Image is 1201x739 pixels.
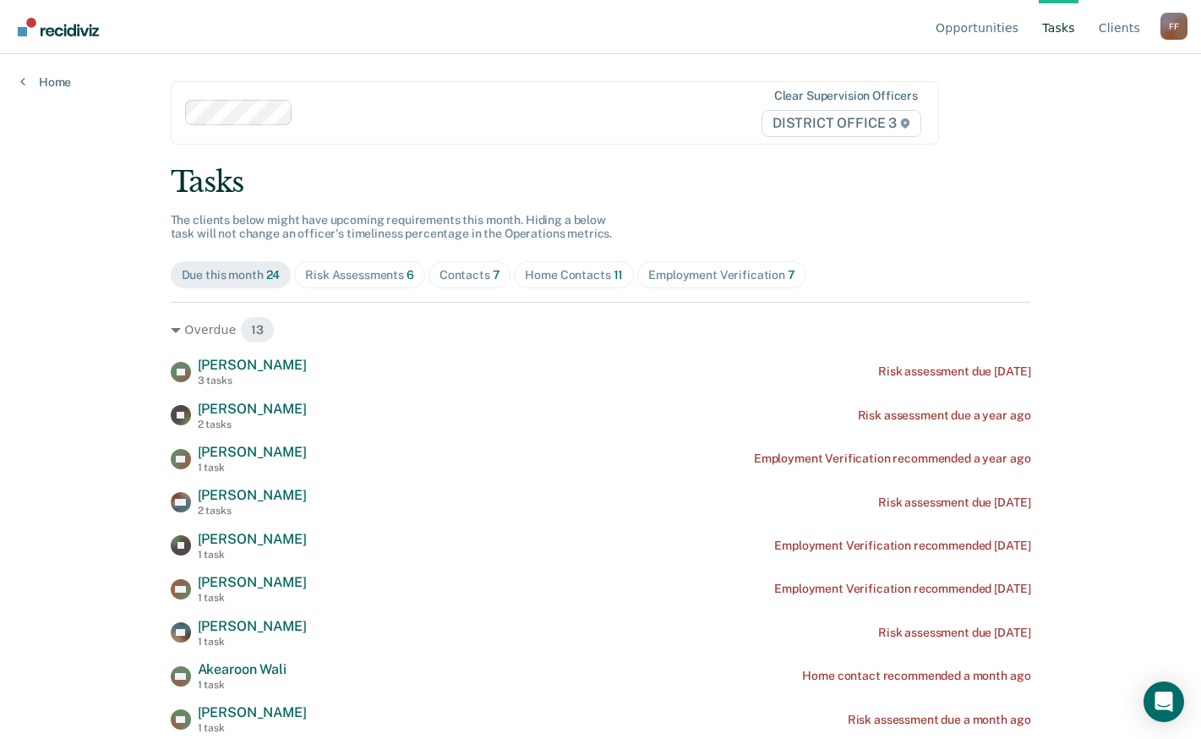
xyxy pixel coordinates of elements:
div: 2 tasks [198,419,307,430]
span: Akearoon Wali [198,661,287,677]
div: Risk assessment due [DATE] [878,364,1030,379]
div: 1 task [198,679,287,691]
span: [PERSON_NAME] [198,574,307,590]
div: 2 tasks [198,505,307,517]
span: [PERSON_NAME] [198,401,307,417]
span: [PERSON_NAME] [198,704,307,720]
div: Contacts [439,268,500,282]
div: 1 task [198,462,307,474]
span: [PERSON_NAME] [198,531,307,547]
div: 1 task [198,592,307,604]
span: 13 [240,316,275,343]
img: Recidiviz [18,18,99,36]
span: [PERSON_NAME] [198,444,307,460]
a: Home [20,74,71,90]
span: [PERSON_NAME] [198,618,307,634]
div: 1 task [198,636,307,648]
div: Clear supervision officers [774,89,918,103]
span: 7 [788,268,795,282]
div: Risk assessment due a year ago [858,408,1031,423]
span: [PERSON_NAME] [198,487,307,503]
div: Employment Verification recommended [DATE] [774,539,1030,553]
button: Profile dropdown button [1160,13,1187,40]
div: Due this month [182,268,281,282]
span: 24 [266,268,281,282]
span: DISTRICT OFFICE 3 [762,110,921,137]
span: 11 [614,268,624,282]
div: Open Intercom Messenger [1144,682,1184,722]
span: 6 [407,268,414,282]
div: Risk Assessments [305,268,414,282]
span: 7 [493,268,500,282]
div: Employment Verification recommended a year ago [754,452,1031,466]
div: 1 task [198,722,307,734]
div: Risk assessment due a month ago [848,713,1031,727]
span: The clients below might have upcoming requirements this month. Hiding a below task will not chang... [171,213,613,241]
div: Home contact recommended a month ago [802,669,1030,683]
div: Tasks [171,165,1031,200]
div: Employment Verification recommended [DATE] [774,582,1030,596]
div: Risk assessment due [DATE] [878,626,1030,640]
span: [PERSON_NAME] [198,357,307,373]
div: Employment Verification [648,268,795,282]
div: 1 task [198,549,307,561]
div: Risk assessment due [DATE] [878,495,1030,510]
div: Overdue 13 [171,316,1031,343]
div: F F [1160,13,1187,40]
div: Home Contacts [525,268,623,282]
div: 3 tasks [198,375,307,386]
